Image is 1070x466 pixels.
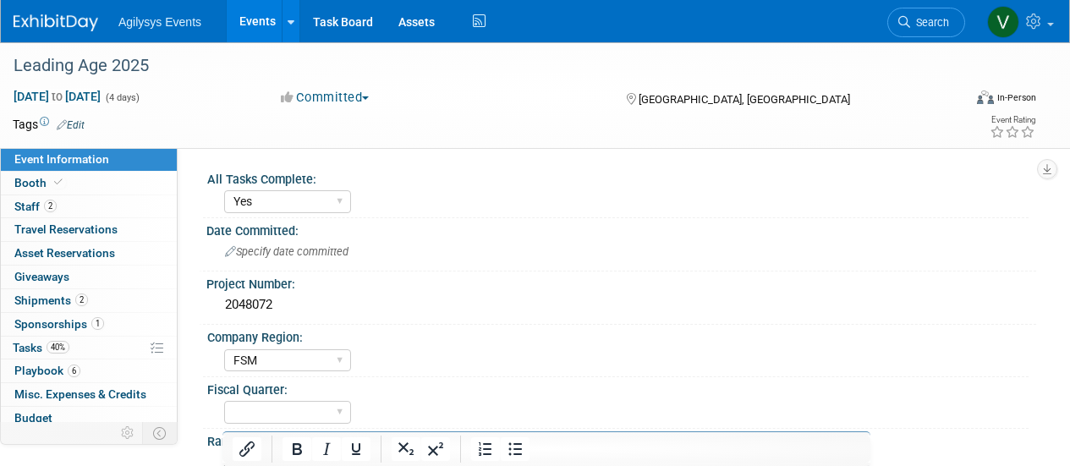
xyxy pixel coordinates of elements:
span: Tasks [13,341,69,354]
div: Company Region: [207,325,1029,346]
div: In-Person [996,91,1036,104]
span: Search [910,16,949,29]
div: Ranking: [207,429,1029,450]
span: Shipments [14,293,88,307]
a: Staff2 [1,195,177,218]
span: [DATE] [DATE] [13,89,102,104]
a: Travel Reservations [1,218,177,241]
a: Tasks40% [1,337,177,359]
img: ExhibitDay [14,14,98,31]
a: Asset Reservations [1,242,177,265]
div: Leading Age 2025 [8,51,949,81]
a: Sponsorships1 [1,313,177,336]
button: Committed [275,89,376,107]
span: 6 [68,365,80,377]
span: Agilysys Events [118,15,201,29]
i: Booth reservation complete [54,178,63,187]
div: Event Format [886,88,1036,113]
span: (4 days) [104,92,140,103]
a: Budget [1,407,177,430]
span: 2 [75,293,88,306]
span: Asset Reservations [14,246,115,260]
span: Giveaways [14,270,69,283]
span: [GEOGRAPHIC_DATA], [GEOGRAPHIC_DATA] [639,93,850,106]
div: 2048072 [219,292,1023,318]
a: Event Information [1,148,177,171]
a: Edit [57,119,85,131]
a: Playbook6 [1,359,177,382]
span: Event Information [14,152,109,166]
img: Format-Inperson.png [977,90,994,104]
span: Staff [14,200,57,213]
div: Date Committed: [206,218,1036,239]
img: Vaitiare Munoz [987,6,1019,38]
span: Playbook [14,364,80,377]
div: Project Number: [206,271,1036,293]
span: 1 [91,317,104,330]
span: Sponsorships [14,317,104,331]
span: to [49,90,65,103]
span: Booth [14,176,66,189]
a: Booth [1,172,177,195]
td: Tags [13,116,85,133]
span: Budget [14,411,52,425]
div: Fiscal Quarter: [207,377,1029,398]
div: Event Rating [990,116,1035,124]
td: Personalize Event Tab Strip [113,422,143,444]
span: Misc. Expenses & Credits [14,387,146,401]
a: Search [887,8,965,37]
td: Toggle Event Tabs [143,422,178,444]
a: Shipments2 [1,289,177,312]
a: Misc. Expenses & Credits [1,383,177,406]
div: All Tasks Complete: [207,167,1029,188]
a: Giveaways [1,266,177,288]
span: 40% [47,341,69,354]
span: 2 [44,200,57,212]
span: Specify date committed [225,245,348,258]
span: Travel Reservations [14,222,118,236]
